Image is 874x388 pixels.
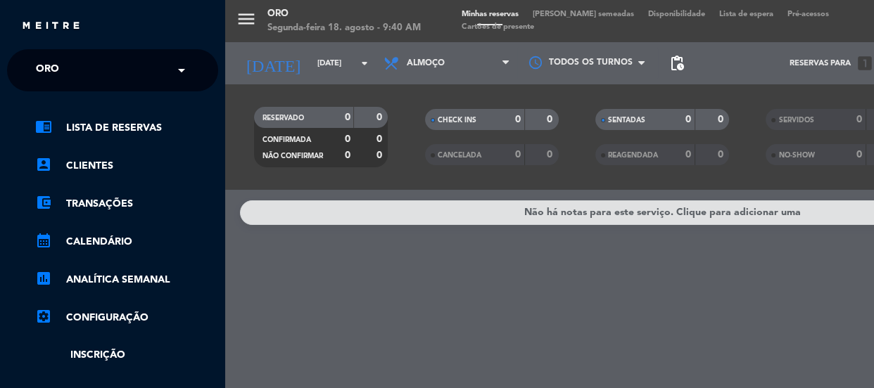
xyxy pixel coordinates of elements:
a: account_balance_walletTransações [35,195,218,212]
i: calendar_month [35,232,52,249]
span: pending_actions [669,55,685,72]
a: chrome_reader_modeLista de Reservas [35,119,218,136]
img: MEITRE [21,21,81,32]
i: settings_applications [35,308,52,325]
i: account_balance_wallet [35,194,52,211]
i: chrome_reader_mode [35,118,52,135]
i: assessment [35,270,52,287]
a: Inscrição [35,347,218,363]
a: account_boxClientes [35,157,218,174]
span: Oro [36,56,59,85]
a: calendar_monthCalendário [35,233,218,250]
i: account_box [35,156,52,173]
a: assessmentANALÍTICA SEMANAL [35,271,218,288]
a: Configuração [35,309,218,326]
